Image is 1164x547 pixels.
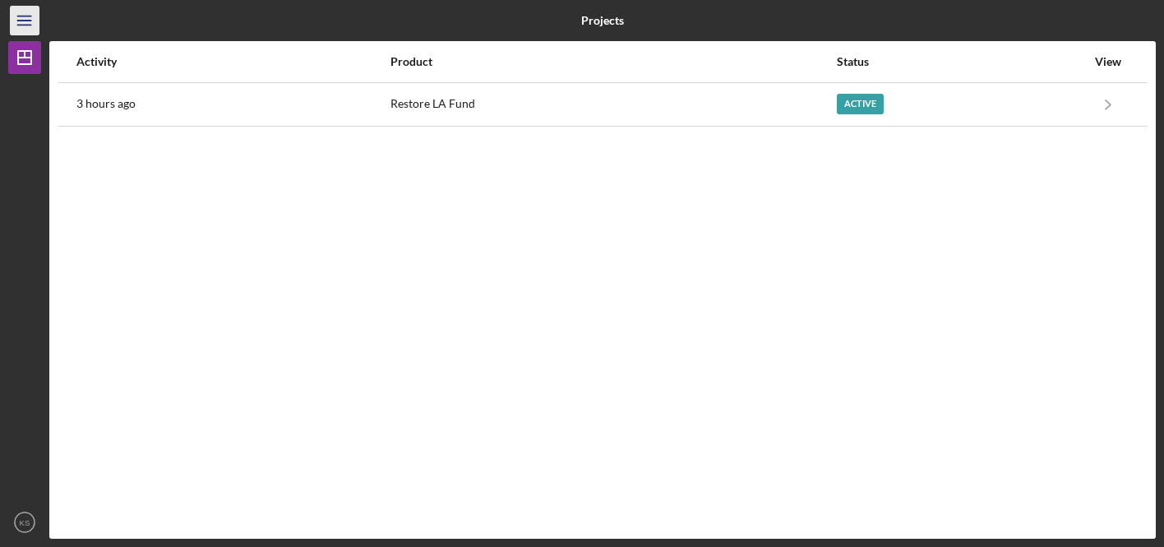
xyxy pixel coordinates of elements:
[76,55,389,68] div: Activity
[390,55,835,68] div: Product
[20,518,30,527] text: KS
[76,97,136,110] time: 2025-10-03 20:51
[581,14,624,27] b: Projects
[837,55,1086,68] div: Status
[1088,55,1129,68] div: View
[837,94,884,114] div: Active
[8,506,41,539] button: KS
[390,84,835,125] div: Restore LA Fund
